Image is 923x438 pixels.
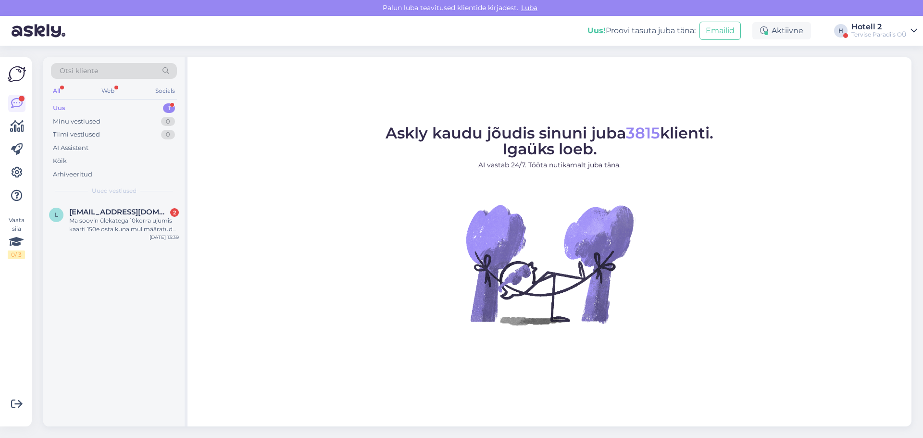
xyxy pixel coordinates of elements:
[161,117,175,126] div: 0
[170,208,179,217] div: 2
[8,250,25,259] div: 0 / 3
[8,216,25,259] div: Vaata siia
[60,66,98,76] span: Otsi kliente
[150,234,179,241] div: [DATE] 13:39
[92,187,137,195] span: Uued vestlused
[51,85,62,97] div: All
[752,22,811,39] div: Aktiivne
[8,65,26,83] img: Askly Logo
[626,124,660,142] span: 3815
[163,103,175,113] div: 1
[53,170,92,179] div: Arhiveeritud
[386,160,713,170] p: AI vastab 24/7. Tööta nutikamalt juba täna.
[53,130,100,139] div: Tiimi vestlused
[851,31,907,38] div: Tervise Paradiis OÜ
[53,143,88,153] div: AI Assistent
[161,130,175,139] div: 0
[587,25,696,37] div: Proovi tasuta juba täna:
[55,211,58,218] span: l
[69,216,179,234] div: Ma soovin ülekatega 10korra ujumis kaarti 150e osta kuna mul määratud eeskoja ss ta saab ainult ü...
[53,103,65,113] div: Uus
[834,24,848,38] div: H
[518,3,540,12] span: Luba
[100,85,116,97] div: Web
[53,117,100,126] div: Minu vestlused
[851,23,907,31] div: Hotell 2
[53,156,67,166] div: Kõik
[463,178,636,351] img: No Chat active
[386,124,713,158] span: Askly kaudu jõudis sinuni juba klienti. Igaüks loeb.
[699,22,741,40] button: Emailid
[587,26,606,35] b: Uus!
[69,208,169,216] span: laasrain78@gmail.com
[153,85,177,97] div: Socials
[851,23,917,38] a: Hotell 2Tervise Paradiis OÜ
